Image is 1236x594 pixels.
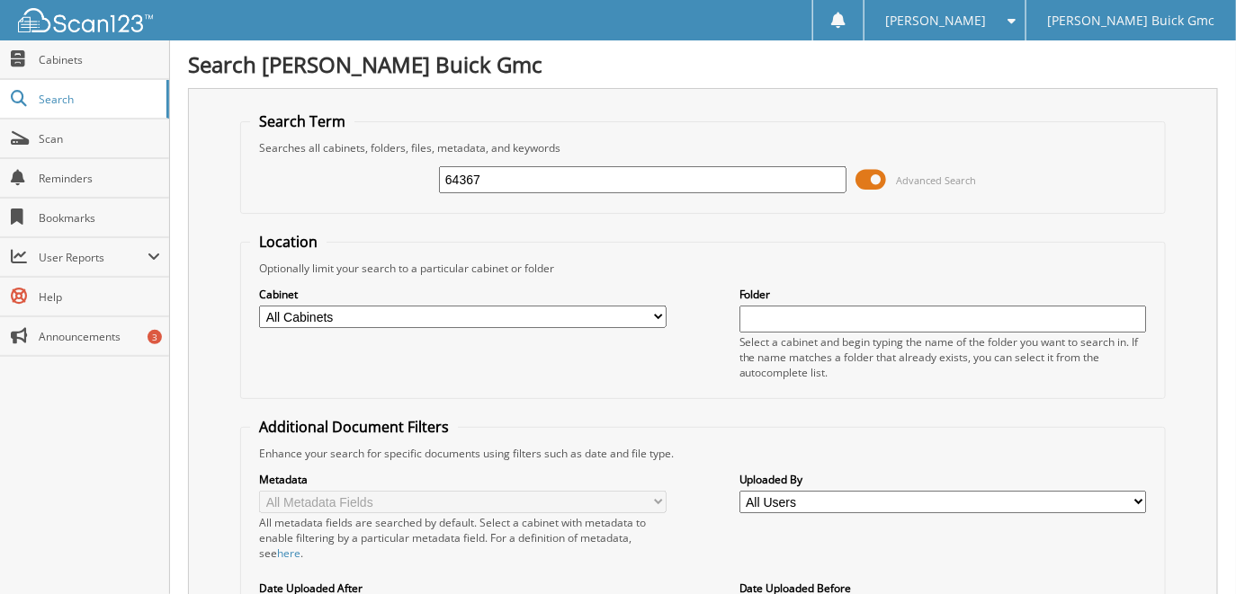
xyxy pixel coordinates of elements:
[250,111,354,131] legend: Search Term
[18,8,153,32] img: scan123-logo-white.svg
[259,472,667,487] label: Metadata
[39,131,160,146] span: Scan
[739,287,1147,302] label: Folder
[39,210,160,226] span: Bookmarks
[188,49,1218,79] h1: Search [PERSON_NAME] Buick Gmc
[148,330,162,344] div: 3
[250,140,1156,155] div: Searches all cabinets, folders, files, metadata, and keywords
[896,173,976,187] span: Advanced Search
[39,289,160,305] span: Help
[250,261,1156,276] div: Optionally limit your search to a particular cabinet or folder
[39,92,157,107] span: Search
[259,287,667,302] label: Cabinet
[39,250,148,265] span: User Reports
[259,515,667,561] div: All metadata fields are searched by default. Select a cabinet with metadata to enable filtering b...
[739,334,1147,380] div: Select a cabinet and begin typing the name of the folder you want to search in. If the name match...
[250,446,1156,461] div: Enhance your search for specific documents using filters such as date and file type.
[39,52,160,67] span: Cabinets
[739,472,1147,487] label: Uploaded By
[250,417,458,437] legend: Additional Document Filters
[39,171,160,186] span: Reminders
[277,545,300,561] a: here
[250,232,327,252] legend: Location
[886,15,987,26] span: [PERSON_NAME]
[1047,15,1214,26] span: [PERSON_NAME] Buick Gmc
[1146,508,1236,594] iframe: Chat Widget
[39,329,160,344] span: Announcements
